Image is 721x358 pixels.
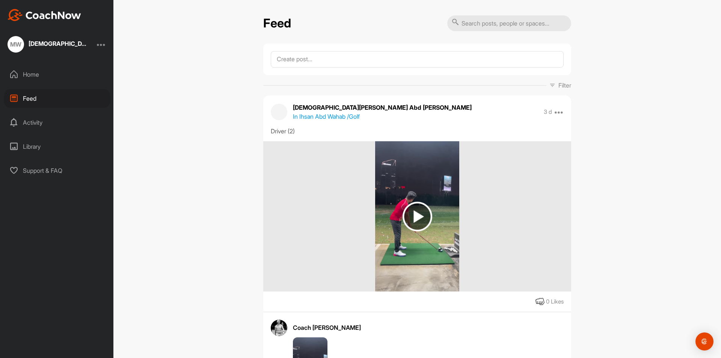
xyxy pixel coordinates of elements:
[4,137,110,156] div: Library
[4,113,110,132] div: Activity
[293,323,564,332] div: Coach [PERSON_NAME]
[447,15,571,31] input: Search posts, people or spaces...
[271,320,287,336] img: avatar
[544,108,552,116] p: 3 d
[293,112,360,121] p: In Ihsan Abd Wahab / Golf
[293,103,472,112] p: [DEMOGRAPHIC_DATA][PERSON_NAME] Abd [PERSON_NAME]
[29,41,89,47] div: [DEMOGRAPHIC_DATA][PERSON_NAME] Abd [PERSON_NAME]
[403,202,432,231] img: play
[695,332,713,350] div: Open Intercom Messenger
[263,16,291,31] h2: Feed
[375,141,460,292] img: media
[546,298,564,306] div: 0 Likes
[8,36,24,53] div: MW
[8,9,81,21] img: CoachNow
[271,127,564,136] div: Driver (2)
[4,161,110,180] div: Support & FAQ
[4,89,110,108] div: Feed
[558,81,571,90] p: Filter
[4,65,110,84] div: Home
